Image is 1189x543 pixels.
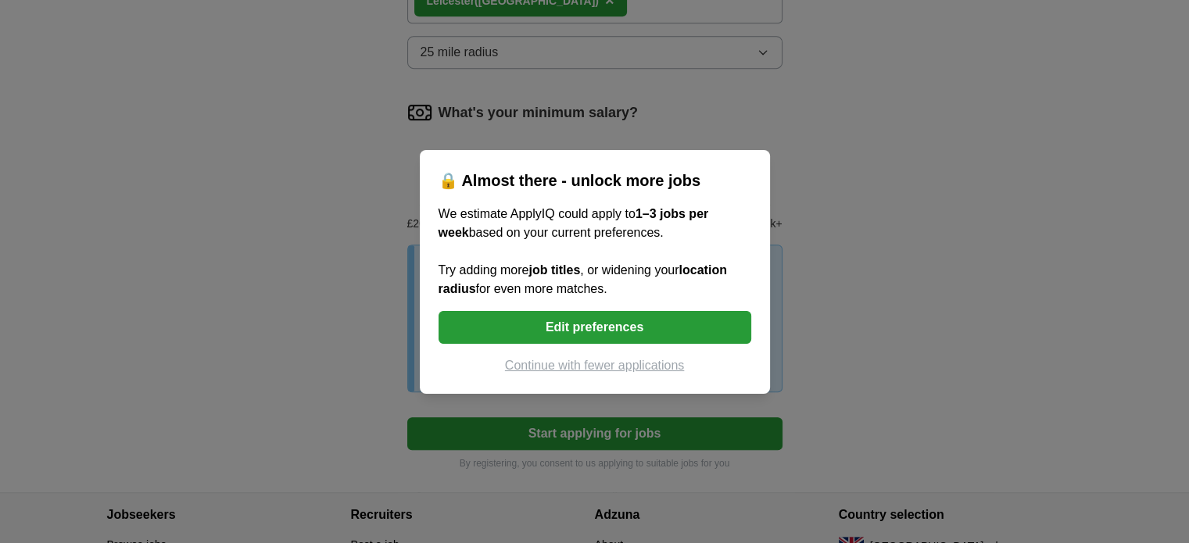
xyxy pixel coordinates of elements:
button: Continue with fewer applications [439,356,751,375]
b: job titles [528,263,580,277]
b: 1–3 jobs per week [439,207,709,239]
span: 🔒 Almost there - unlock more jobs [439,172,700,189]
span: We estimate ApplyIQ could apply to based on your current preferences. Try adding more , or wideni... [439,207,727,295]
b: location radius [439,263,727,295]
button: Edit preferences [439,311,751,344]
